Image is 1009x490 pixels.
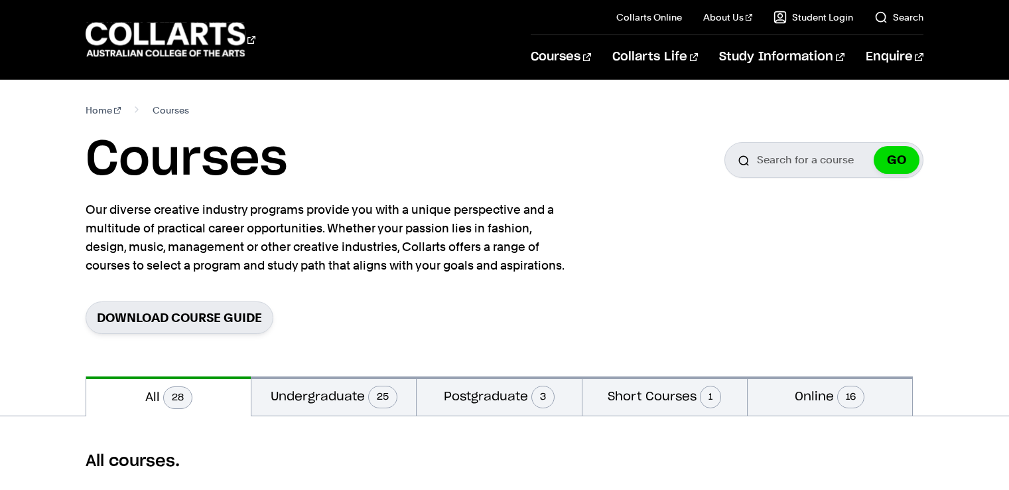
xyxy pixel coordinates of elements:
[86,376,251,416] button: All28
[612,35,698,79] a: Collarts Life
[719,35,844,79] a: Study Information
[531,35,591,79] a: Courses
[86,451,923,472] h2: All courses.
[86,201,570,275] p: Our diverse creative industry programs provide you with a unique perspective and a multitude of p...
[700,386,721,408] span: 1
[86,130,287,190] h1: Courses
[866,35,923,79] a: Enquire
[582,376,747,416] button: Short Courses1
[251,376,416,416] button: Undergraduate25
[774,11,853,24] a: Student Login
[153,101,189,120] span: Courses
[616,11,682,24] a: Collarts Online
[86,101,121,120] a: Home
[703,11,752,24] a: About Us
[86,301,273,334] a: Download Course Guide
[86,21,255,58] div: Go to homepage
[417,376,581,416] button: Postgraduate3
[748,376,912,416] button: Online16
[874,11,923,24] a: Search
[531,386,555,408] span: 3
[837,386,864,408] span: 16
[163,386,192,409] span: 28
[724,142,923,178] input: Search for a course
[368,386,397,408] span: 25
[874,146,919,174] button: GO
